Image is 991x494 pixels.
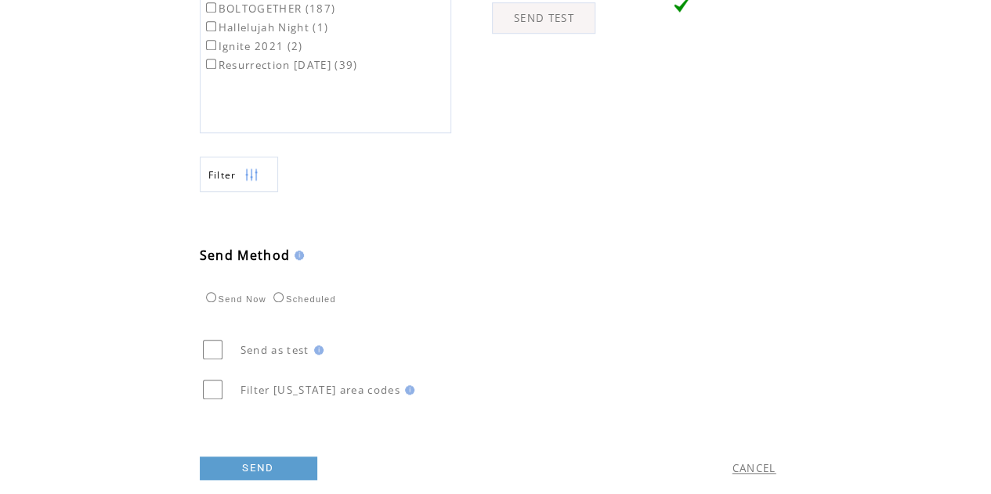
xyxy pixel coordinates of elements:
span: Filter [US_STATE] area codes [241,383,400,397]
label: BOLTOGETHER (187) [203,2,336,16]
input: Hallelujah Night (1) [206,21,216,31]
a: CANCEL [732,461,776,475]
label: Scheduled [269,294,336,304]
span: Show filters [208,168,237,182]
input: Scheduled [273,292,284,302]
img: help.gif [400,385,414,395]
label: Ignite 2021 (2) [203,39,303,53]
input: Resurrection [DATE] (39) [206,59,216,69]
input: Send Now [206,292,216,302]
img: filters.png [244,157,259,193]
span: Send Method [200,247,291,264]
span: Send as test [241,343,309,357]
a: Filter [200,157,278,192]
a: SEND [200,456,317,480]
input: BOLTOGETHER (187) [206,2,216,13]
img: help.gif [309,345,324,355]
img: help.gif [290,251,304,260]
input: Ignite 2021 (2) [206,40,216,50]
label: Hallelujah Night (1) [203,20,329,34]
label: Resurrection [DATE] (39) [203,58,358,72]
label: Send Now [202,294,266,304]
a: SEND TEST [492,2,595,34]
